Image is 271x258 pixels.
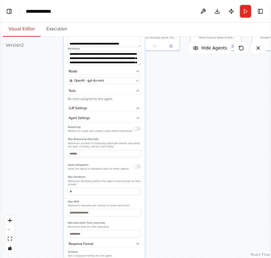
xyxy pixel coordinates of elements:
[164,44,178,49] button: Open in side panel
[5,225,14,234] button: zoom out
[26,8,58,15] nav: breadcrumb
[201,45,227,51] span: Hide Agents
[67,68,142,75] button: Model
[74,79,104,83] span: OpenAI - gpt-4o-mini
[199,26,238,39] div: Using the company name and ticker symbol, do the following: 1. Search Google News or Yahoo Financ...
[69,116,90,121] span: Agent Settings
[69,89,76,93] span: Tools
[68,138,141,141] label: Max Reasoning Attempts
[69,242,93,246] span: Response Format
[68,175,141,178] label: Max Iterations
[68,164,89,166] span: Allow Delegation
[41,22,73,37] button: Execution
[68,180,141,186] p: Maximum iterations before the agent must provide its best answer
[67,105,142,112] button: LLM Settings
[6,42,24,48] div: Version 2
[68,142,141,148] p: Maximum number of reasoning attempts before executing the task. If empty, will try until ready.
[5,244,14,253] button: toggle interactivity
[137,26,177,39] div: Given the company name and its official investor relations website, locate the latest quarterly e...
[5,234,14,244] button: fit view
[67,87,142,94] button: Tools
[4,6,14,16] button: Show left sidebar
[69,69,77,74] span: Model
[68,78,141,84] button: OpenAI - gpt-4o-mini
[68,129,132,133] p: Reflect on a task and create a plan before execution
[255,6,265,16] button: Show right sidebar
[3,22,41,37] button: Visual Editor
[68,221,141,224] label: Max Execution Time (seconds)
[67,115,142,122] button: Agent Settings
[68,97,141,101] p: No tools assigned to this agent.
[68,167,129,170] p: Allow the agent to delegate tasks to other agents
[68,250,141,253] label: Schema
[5,216,14,253] div: React Flow controls
[129,18,180,51] div: Given the company name and its official investor relations website, locate the latest quarterly e...
[68,254,141,257] p: Set a response format for the agent.
[68,225,141,229] p: Maximum time for task execution
[68,204,141,207] p: Maximum requests per minute to avoid rate limits
[146,44,163,49] button: No output available
[68,200,141,203] label: Max RPM
[68,47,141,50] label: Backstory
[68,126,81,129] span: Reasoning
[189,42,231,54] button: Hide Agents
[67,240,142,247] button: Response Format
[5,216,14,225] button: zoom in
[69,106,87,110] span: LLM Settings
[251,253,270,257] a: React Flow attribution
